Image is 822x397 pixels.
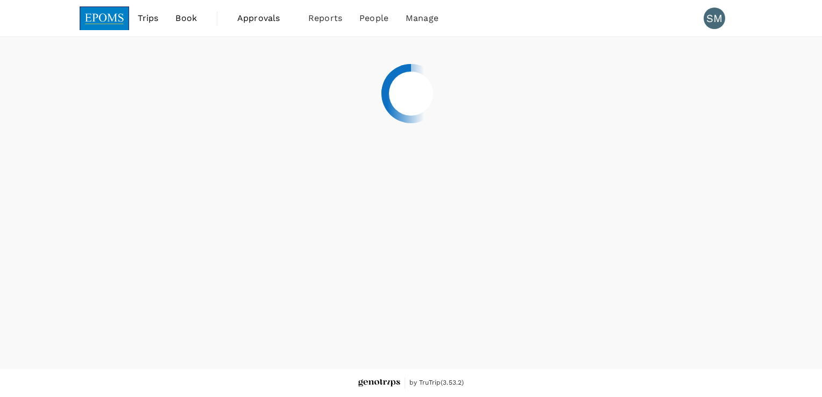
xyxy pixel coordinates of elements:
[406,12,438,25] span: Manage
[138,12,159,25] span: Trips
[175,12,197,25] span: Book
[359,12,388,25] span: People
[308,12,342,25] span: Reports
[237,12,291,25] span: Approvals
[358,379,400,387] img: Genotrips - EPOMS
[80,6,129,30] img: EPOMS SDN BHD
[704,8,725,29] div: SM
[409,378,464,388] span: by TruTrip ( 3.53.2 )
